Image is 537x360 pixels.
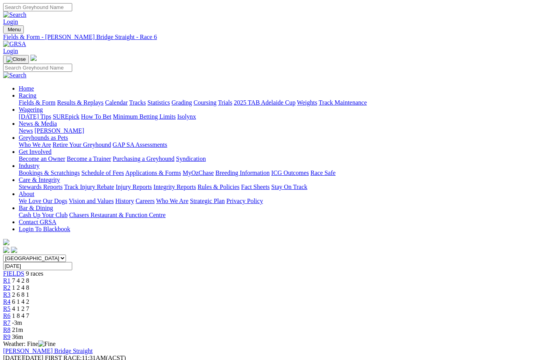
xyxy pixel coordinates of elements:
div: Get Involved [19,155,534,162]
a: Strategic Plan [190,198,225,204]
a: Login [3,48,18,54]
img: logo-grsa-white.png [3,239,9,245]
a: Fact Sheets [241,184,270,190]
a: SUREpick [53,113,79,120]
a: Home [19,85,34,92]
button: Toggle navigation [3,25,24,34]
a: About [19,191,34,197]
a: Become a Trainer [67,155,111,162]
a: Injury Reports [116,184,152,190]
a: Bar & Dining [19,205,53,211]
a: R9 [3,333,11,340]
a: Purchasing a Greyhound [113,155,174,162]
a: News & Media [19,120,57,127]
span: 1 2 4 8 [12,284,29,291]
span: 6 1 4 2 [12,298,29,305]
a: Integrity Reports [153,184,196,190]
img: Close [6,56,26,62]
a: Industry [19,162,39,169]
a: GAP SA Assessments [113,141,167,148]
a: Trials [218,99,232,106]
a: ICG Outcomes [271,169,309,176]
a: Become an Owner [19,155,65,162]
a: Wagering [19,106,43,113]
span: Menu [8,27,21,32]
a: How To Bet [81,113,112,120]
a: R7 [3,319,11,326]
a: R1 [3,277,11,284]
a: Statistics [148,99,170,106]
a: Stewards Reports [19,184,62,190]
a: News [19,127,33,134]
a: Stay On Track [271,184,307,190]
a: Login To Blackbook [19,226,70,232]
a: Contact GRSA [19,219,56,225]
div: Industry [19,169,534,176]
img: facebook.svg [3,247,9,253]
a: R3 [3,291,11,298]
span: 7 4 2 8 [12,277,29,284]
span: R2 [3,284,11,291]
span: Weather: Fine [3,340,55,347]
a: R5 [3,305,11,312]
a: Vision and Values [69,198,114,204]
a: Greyhounds as Pets [19,134,68,141]
a: Login [3,18,18,25]
div: Wagering [19,113,534,120]
a: [PERSON_NAME] [34,127,84,134]
a: Care & Integrity [19,176,60,183]
a: Privacy Policy [226,198,263,204]
a: Racing [19,92,36,99]
a: Track Injury Rebate [64,184,114,190]
a: Syndication [176,155,206,162]
a: Careers [135,198,155,204]
a: Who We Are [156,198,188,204]
span: R8 [3,326,11,333]
div: Racing [19,99,534,106]
a: Minimum Betting Limits [113,113,176,120]
a: Cash Up Your Club [19,212,68,218]
a: Who We Are [19,141,51,148]
a: FIELDS [3,270,24,277]
a: Bookings & Scratchings [19,169,80,176]
span: -3m [12,319,22,326]
span: 21m [12,326,23,333]
a: Rules & Policies [197,184,240,190]
a: History [115,198,134,204]
a: Retire Your Greyhound [53,141,111,148]
a: Get Involved [19,148,52,155]
div: Bar & Dining [19,212,534,219]
div: About [19,198,534,205]
div: Fields & Form - [PERSON_NAME] Bridge Straight - Race 6 [3,34,534,41]
img: twitter.svg [11,247,17,253]
a: Weights [297,99,317,106]
img: Fine [38,340,55,348]
input: Select date [3,262,72,270]
img: logo-grsa-white.png [30,55,37,61]
a: Grading [172,99,192,106]
span: R4 [3,298,11,305]
a: [DATE] Tips [19,113,51,120]
a: Chasers Restaurant & Function Centre [69,212,165,218]
a: Breeding Information [215,169,270,176]
div: Care & Integrity [19,184,534,191]
a: Applications & Forms [125,169,181,176]
a: Fields & Form [19,99,55,106]
a: Calendar [105,99,128,106]
a: We Love Our Dogs [19,198,67,204]
div: Greyhounds as Pets [19,141,534,148]
img: Search [3,72,27,79]
a: Coursing [194,99,217,106]
a: R6 [3,312,11,319]
span: 4 1 2 7 [12,305,29,312]
input: Search [3,3,72,11]
a: 2025 TAB Adelaide Cup [234,99,295,106]
span: 9 races [26,270,43,277]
